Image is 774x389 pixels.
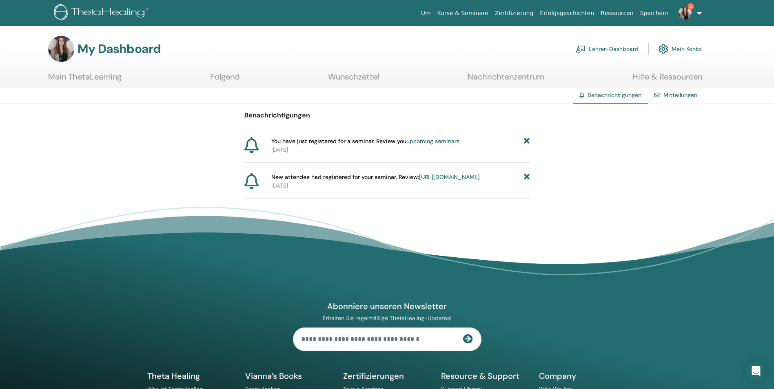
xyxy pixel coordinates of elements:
[688,3,694,10] span: 2
[576,40,639,58] a: Lehrer-Dashboard
[54,4,151,22] img: logo.png
[293,314,481,322] p: Erhalten Sie regelmäßige ThetaHealing-Updates!
[343,371,431,381] h5: Zertifizierungen
[147,371,235,381] h5: Theta Healing
[271,146,530,154] p: [DATE]
[419,173,480,181] a: [URL][DOMAIN_NAME]
[492,6,537,21] a: Zertifizierung
[659,40,701,58] a: Mein Konto
[588,91,641,99] span: Benachrichtigungen
[271,173,480,181] span: New attendee had registered for your seminar. Review:
[746,361,766,381] div: Open Intercom Messenger
[537,6,597,21] a: Erfolgsgeschichten
[271,137,459,146] span: You have just registered for a seminar. Review you
[468,72,544,88] a: Nachrichtenzentrum
[48,72,122,88] a: Mein ThetaLearning
[663,91,697,99] a: Mitteilungen
[418,6,434,21] a: Um
[434,6,492,21] a: Kurse & Seminare
[293,301,481,312] h4: Abonniere unseren Newsletter
[679,7,692,20] img: default.jpg
[576,45,585,53] img: chalkboard-teacher.svg
[441,371,529,381] h5: Resource & Support
[245,371,333,381] h5: Vianna’s Books
[271,181,530,190] p: [DATE]
[637,6,672,21] a: Speichern
[210,72,240,88] a: Folgend
[48,36,74,62] img: default.jpg
[406,137,459,145] a: upcoming seminars
[539,371,627,381] h5: Company
[78,42,161,56] h3: My Dashboard
[632,72,702,88] a: Hilfe & Ressourcen
[659,42,668,56] img: cog.svg
[597,6,636,21] a: Ressourcen
[328,72,379,88] a: Wunschzettel
[244,111,530,120] p: Benachrichtigungen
